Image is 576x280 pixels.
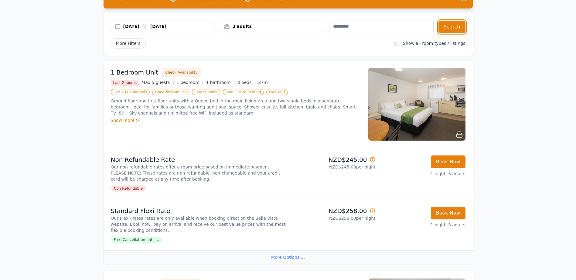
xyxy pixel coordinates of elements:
[111,68,158,77] h3: 1 Bedroom Unit
[162,68,201,77] button: Check Availability
[291,155,376,164] p: NZD$245.00
[438,21,465,33] button: Search
[223,89,264,95] span: Free Onsite Parking
[111,117,361,123] div: Show more >
[258,80,269,85] span: 37m²
[266,89,288,95] span: Free WiFi
[111,215,286,233] p: Our Flexi-Rates rates are only available when booking direct on the Bella Vista website. Book now...
[192,89,221,95] span: Larger Room
[152,89,189,95] span: Good for Families
[403,41,465,46] label: Show all room types / listings
[431,207,465,219] button: Book Now
[431,155,465,168] button: Book Now
[111,38,146,48] span: More Filters
[220,23,324,29] div: 3 adults
[291,207,376,215] p: NZD$258.00
[291,164,376,170] p: NZD$245.00 per night
[237,80,256,85] span: 3 beds |
[291,215,376,221] p: NZD$258.00 per night
[380,171,465,177] p: 1 night, 3 adults
[104,250,473,264] div: More Options ...
[111,164,286,182] p: Our non-refundable rates offer a room price based on immediate payment. PLEASE NOTE: These rates ...
[111,237,162,243] span: Free Cancellation until ...
[380,222,465,228] p: 1 night, 3 adults
[176,80,204,85] span: 1 bedroom |
[111,185,146,192] span: Non Refundable
[111,155,286,164] p: Non Refundable Rate
[141,80,174,85] span: Max 5 guests |
[111,98,361,116] p: Ground floor and first floor units with a Queen bed in the main living area and two single beds i...
[111,89,150,95] span: SKY 50+ Channels
[123,23,215,29] div: [DATE] [DATE]
[111,80,139,86] span: Last 2 rooms
[206,80,235,85] span: 1 bathroom |
[111,207,286,215] p: Standard Flexi Rate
